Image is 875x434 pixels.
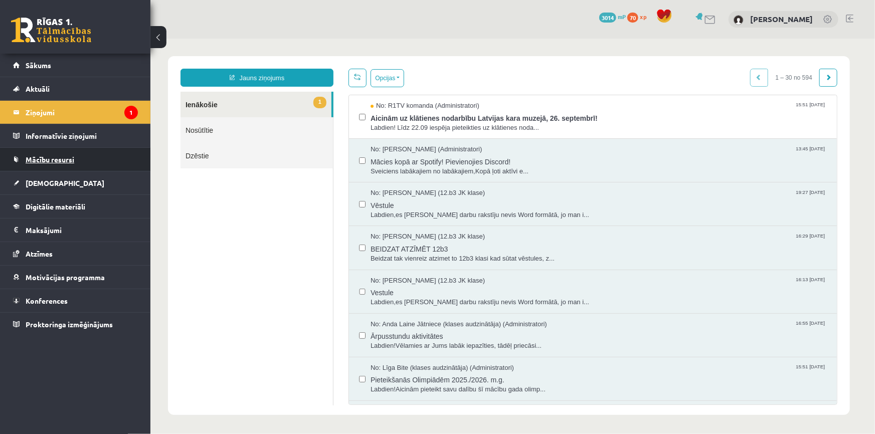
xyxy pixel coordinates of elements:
[220,247,676,259] span: Vestule
[13,171,138,194] a: [DEMOGRAPHIC_DATA]
[26,178,104,187] span: [DEMOGRAPHIC_DATA]
[13,148,138,171] a: Mācību resursi
[26,155,74,164] span: Mācību resursi
[220,238,676,269] a: No: [PERSON_NAME] (12.b3 JK klase) 16:13 [DATE] Vestule Labdien,es [PERSON_NAME] darbu rakstīju n...
[30,79,183,104] a: Nosūtītie
[30,30,183,48] a: Jauns ziņojums
[26,84,50,93] span: Aktuāli
[220,281,676,312] a: No: Anda Laine Jātniece (klases audzinātāja) (Administratori) 16:55 [DATE] Ārpusstundu aktivitāte...
[13,101,138,124] a: Ziņojumi1
[26,320,113,329] span: Proktoringa izmēģinājums
[30,53,181,79] a: 1Ienākošie
[643,193,676,201] span: 16:29 [DATE]
[643,325,676,332] span: 15:51 [DATE]
[26,101,138,124] legend: Ziņojumi
[643,150,676,157] span: 19:27 [DATE]
[220,31,254,49] button: Opcijas
[13,54,138,77] a: Sākums
[220,325,676,356] a: No: Līga Bite (klases audzinātāja) (Administratori) 15:51 [DATE] Pieteikšanās Olimpiādēm 2025./20...
[220,85,676,94] span: Labdien! Līdz 22.09 iespēja pieteikties uz klātienes noda...
[220,193,334,203] span: No: [PERSON_NAME] (12.b3 JK klase)
[599,13,626,21] a: 3014 mP
[26,61,51,70] span: Sākums
[220,106,676,137] a: No: [PERSON_NAME] (Administratori) 13:45 [DATE] Mācies kopā ar Spotify! Pievienojies Discord! Sve...
[220,238,334,247] span: No: [PERSON_NAME] (12.b3 JK klase)
[643,281,676,289] span: 16:55 [DATE]
[599,13,616,23] span: 3014
[220,203,676,215] span: BEIDZAT ATZĪMĒT 12b3
[220,303,676,312] span: Labdien!Vēlamies ar Jums labāk iepazīties, tādēļ priecāsi...
[220,290,676,303] span: Ārpusstundu aktivitātes
[640,13,646,21] span: xp
[13,242,138,265] a: Atzīmes
[220,325,364,334] span: No: Līga Bite (klases audzinātāja) (Administratori)
[26,202,85,211] span: Digitālie materiāli
[13,124,138,147] a: Informatīvie ziņojumi
[13,219,138,242] a: Maksājumi
[30,104,183,130] a: Dzēstie
[220,193,676,225] a: No: [PERSON_NAME] (12.b3 JK klase) 16:29 [DATE] BEIDZAT ATZĪMĒT 12b3 Beidzat tak vienreiz atzimet...
[618,30,669,48] span: 1 – 30 no 594
[124,106,138,119] i: 1
[220,334,676,346] span: Pieteikšanās Olimpiādēm 2025./2026. m.g.
[13,289,138,312] a: Konferences
[163,58,176,70] span: 1
[220,172,676,181] span: Labdien,es [PERSON_NAME] darbu rakstīju nevis Word formātā, jo man i...
[220,116,676,128] span: Mācies kopā ar Spotify! Pievienojies Discord!
[220,63,676,94] a: No: R1TV komanda (Administratori) 15:51 [DATE] Aicinām uz klātienes nodarbību Latvijas kara muzej...
[220,346,676,356] span: Labdien!Aicinām pieteikt savu dalību šī mācību gada olimp...
[220,259,676,269] span: Labdien,es [PERSON_NAME] darbu rakstīju nevis Word formātā, jo man i...
[26,249,53,258] span: Atzīmes
[643,63,676,70] span: 15:51 [DATE]
[13,195,138,218] a: Digitālie materiāli
[220,159,676,172] span: Vēstule
[627,13,638,23] span: 70
[220,128,676,138] span: Sveiciens labākajiem no labākajiem,Kopā ļoti aktīvi e...
[220,106,332,116] span: No: [PERSON_NAME] (Administratori)
[11,18,91,43] a: Rīgas 1. Tālmācības vidusskola
[26,219,138,242] legend: Maksājumi
[13,77,138,100] a: Aktuāli
[750,14,813,24] a: [PERSON_NAME]
[643,238,676,245] span: 16:13 [DATE]
[643,106,676,114] span: 13:45 [DATE]
[220,281,397,291] span: No: Anda Laine Jātniece (klases audzinātāja) (Administratori)
[627,13,651,21] a: 70 xp
[220,72,676,85] span: Aicinām uz klātienes nodarbību Latvijas kara muzejā, 26. septembrī!
[220,63,329,72] span: No: R1TV komanda (Administratori)
[26,273,105,282] span: Motivācijas programma
[220,150,676,181] a: No: [PERSON_NAME] (12.b3 JK klase) 19:27 [DATE] Vēstule Labdien,es [PERSON_NAME] darbu rakstīju n...
[13,266,138,289] a: Motivācijas programma
[220,150,334,159] span: No: [PERSON_NAME] (12.b3 JK klase)
[26,124,138,147] legend: Informatīvie ziņojumi
[13,313,138,336] a: Proktoringa izmēģinājums
[618,13,626,21] span: mP
[220,215,676,225] span: Beidzat tak vienreiz atzimet to 12b3 klasi kad sūtat vēstules, z...
[26,296,68,305] span: Konferences
[734,15,744,25] img: Roberts Šmelds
